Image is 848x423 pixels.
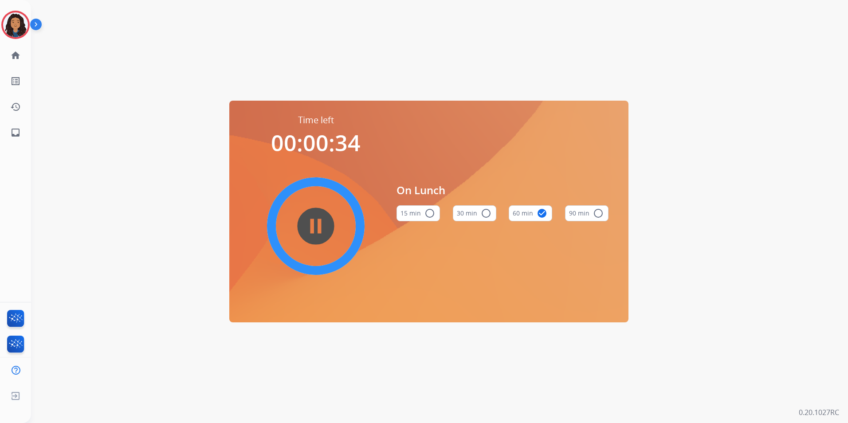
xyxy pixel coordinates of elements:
mat-icon: radio_button_unchecked [424,208,435,219]
mat-icon: check_circle [537,208,547,219]
mat-icon: radio_button_unchecked [481,208,491,219]
span: On Lunch [397,182,609,198]
mat-icon: home [10,50,21,61]
button: 60 min [509,205,552,221]
button: 90 min [565,205,609,221]
p: 0.20.1027RC [799,407,839,418]
mat-icon: inbox [10,127,21,138]
span: Time left [298,114,334,126]
span: 00:00:34 [271,128,361,158]
img: avatar [3,12,28,37]
mat-icon: history [10,102,21,112]
mat-icon: list_alt [10,76,21,86]
button: 15 min [397,205,440,221]
button: 30 min [453,205,496,221]
mat-icon: pause_circle_filled [310,221,321,231]
mat-icon: radio_button_unchecked [593,208,604,219]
